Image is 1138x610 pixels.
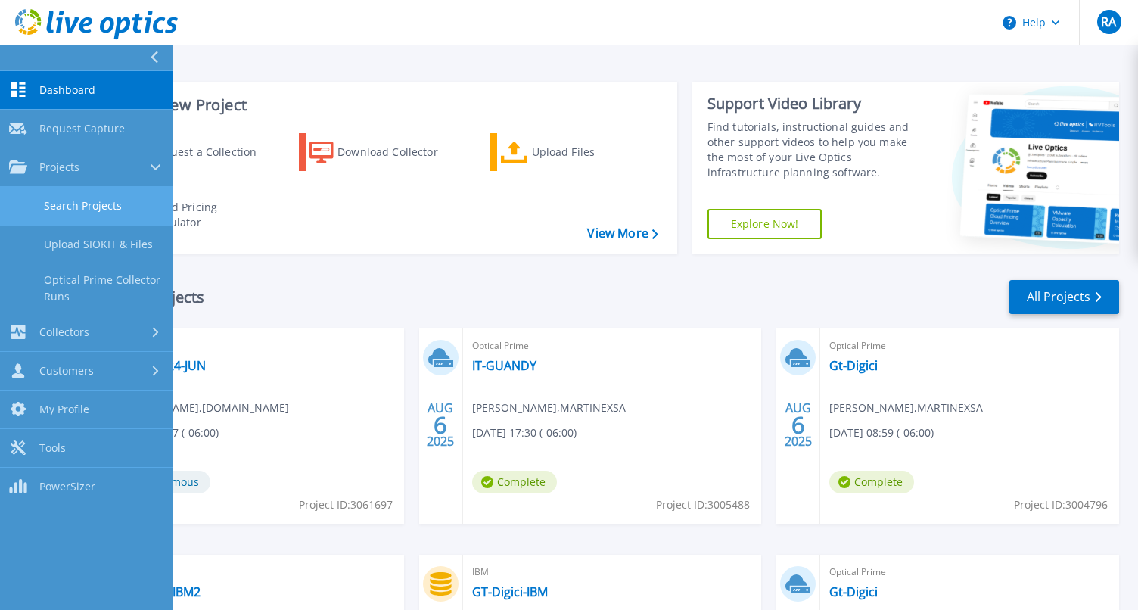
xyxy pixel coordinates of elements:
[784,397,813,453] div: AUG 2025
[472,471,557,493] span: Complete
[39,441,66,455] span: Tools
[426,397,455,453] div: AUG 2025
[829,400,983,416] span: [PERSON_NAME] , MARTINEXSA
[707,94,922,114] div: Support Video Library
[299,496,393,513] span: Project ID: 3061697
[472,338,753,354] span: Optical Prime
[39,480,95,493] span: PowerSizer
[490,133,659,171] a: Upload Files
[829,471,914,493] span: Complete
[39,122,125,135] span: Request Capture
[114,338,395,354] span: Optical Prime
[829,584,878,599] a: Gt-Digici
[472,400,626,416] span: [PERSON_NAME] , MARTINEXSA
[299,133,468,171] a: Download Collector
[1101,16,1116,28] span: RA
[829,564,1110,580] span: Optical Prime
[472,425,577,441] span: [DATE] 17:30 (-06:00)
[532,137,653,167] div: Upload Files
[107,196,276,234] a: Cloud Pricing Calculator
[107,133,276,171] a: Request a Collection
[151,137,272,167] div: Request a Collection
[39,83,95,97] span: Dashboard
[707,120,922,180] div: Find tutorials, instructional guides and other support videos to help you make the most of your L...
[829,358,878,373] a: Gt-Digici
[114,564,395,580] span: IBM
[472,358,536,373] a: IT-GUANDY
[829,338,1110,354] span: Optical Prime
[39,325,89,339] span: Collectors
[656,496,750,513] span: Project ID: 3005488
[707,209,822,239] a: Explore Now!
[1009,280,1119,314] a: All Projects
[39,403,89,416] span: My Profile
[1014,496,1108,513] span: Project ID: 3004796
[472,564,753,580] span: IBM
[107,97,658,114] h3: Start a New Project
[114,400,289,416] span: [PERSON_NAME] , [DOMAIN_NAME]
[337,137,459,167] div: Download Collector
[39,364,94,378] span: Customers
[587,226,658,241] a: View More
[829,425,934,441] span: [DATE] 08:59 (-06:00)
[791,419,805,431] span: 6
[39,160,79,174] span: Projects
[148,200,269,230] div: Cloud Pricing Calculator
[472,584,548,599] a: GT-Digici-IBM
[434,419,447,431] span: 6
